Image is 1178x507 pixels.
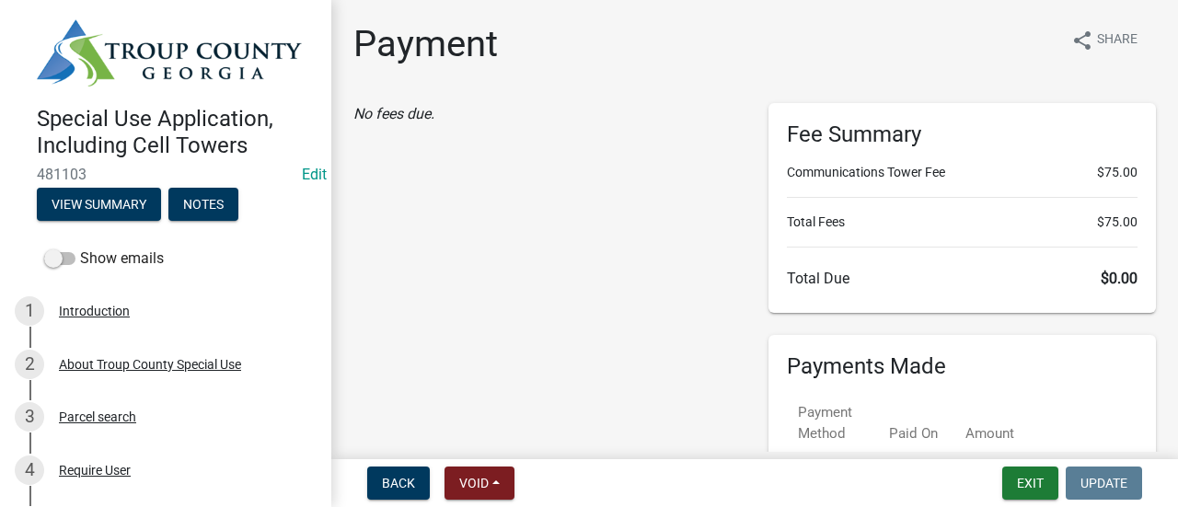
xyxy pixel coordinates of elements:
label: Show emails [44,248,164,270]
span: Void [459,476,489,490]
i: share [1071,29,1093,52]
div: 4 [15,455,44,485]
h4: Special Use Application, Including Cell Towers [37,106,317,159]
wm-modal-confirm: Notes [168,199,238,213]
button: Back [367,467,430,500]
button: View Summary [37,188,161,221]
div: Require User [59,464,131,477]
div: About Troup County Special Use [59,358,241,371]
span: Share [1097,29,1138,52]
button: Exit [1002,467,1058,500]
span: $75.00 [1097,213,1138,232]
span: $0.00 [1101,270,1138,287]
span: Update [1080,476,1127,490]
th: Payment Method [787,391,878,455]
li: Total Fees [787,213,1138,232]
span: $75.00 [1097,163,1138,182]
div: 2 [15,350,44,379]
button: shareShare [1057,22,1152,58]
th: Paid On [878,391,954,455]
div: Parcel search [59,410,136,423]
h6: Payments Made [787,353,1138,380]
div: 3 [15,402,44,432]
th: Amount [954,391,1025,455]
h6: Fee Summary [787,121,1138,148]
button: Void [445,467,514,500]
button: Update [1066,467,1142,500]
i: No fees due. [353,105,434,122]
a: Edit [302,166,327,183]
li: Communications Tower Fee [787,163,1138,182]
img: Troup County, Georgia [37,19,302,86]
span: Back [382,476,415,490]
h6: Total Due [787,270,1138,287]
button: Notes [168,188,238,221]
h1: Payment [353,22,498,66]
span: 481103 [37,166,294,183]
div: 1 [15,296,44,326]
div: Introduction [59,305,130,317]
wm-modal-confirm: Edit Application Number [302,166,327,183]
wm-modal-confirm: Summary [37,199,161,213]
